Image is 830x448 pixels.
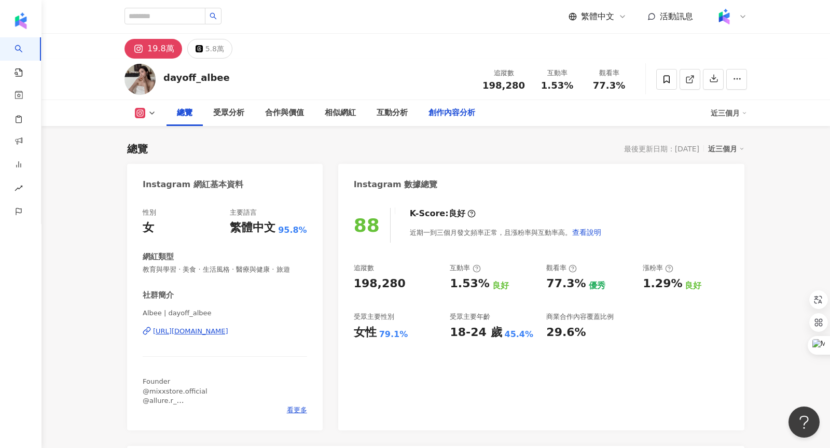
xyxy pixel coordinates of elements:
div: 互動率 [537,68,577,78]
div: 女性 [354,325,377,341]
div: 近三個月 [708,142,744,156]
span: 看更多 [287,405,307,415]
div: 18-24 歲 [450,325,502,341]
div: Instagram 數據總覽 [354,179,438,190]
div: 近期一到三個月發文頻率正常，且漲粉率與互動率高。 [410,222,602,243]
button: 5.8萬 [187,39,232,59]
div: 79.1% [379,329,408,340]
span: 95.8% [278,225,307,236]
span: 活動訊息 [660,11,693,21]
span: 77.3% [593,80,625,91]
div: 總覽 [177,107,192,119]
div: 88 [354,215,380,236]
span: search [210,12,217,20]
div: 198,280 [354,276,406,292]
div: 近三個月 [711,105,747,121]
div: 主要語言 [230,208,257,217]
div: 受眾主要年齡 [450,312,490,321]
div: 相似網紅 [325,107,356,119]
a: search [15,37,35,78]
div: 互動率 [450,263,480,273]
button: 19.8萬 [125,39,182,59]
div: 29.6% [546,325,586,341]
div: 性別 [143,208,156,217]
div: K-Score : [410,208,476,219]
div: 5.8萬 [205,41,224,56]
div: 77.3% [546,276,586,292]
div: 19.8萬 [147,41,174,56]
button: 查看說明 [572,222,602,243]
img: logo icon [12,12,29,29]
div: 受眾主要性別 [354,312,394,321]
span: Albee | dayoff_albee [143,309,307,318]
img: KOL Avatar [125,64,156,95]
div: 45.4% [505,329,534,340]
span: 繁體中文 [581,11,614,22]
div: [URL][DOMAIN_NAME] [153,327,228,336]
div: dayoff_albee [163,71,230,84]
div: 觀看率 [546,263,577,273]
iframe: Help Scout Beacon - Open [789,407,820,438]
div: 1.29% [643,276,682,292]
span: 198,280 [482,80,525,91]
span: rise [15,178,23,201]
a: [URL][DOMAIN_NAME] [143,327,307,336]
div: 漲粉率 [643,263,673,273]
div: 互動分析 [377,107,408,119]
div: 商業合作內容覆蓋比例 [546,312,614,321]
div: 最後更新日期：[DATE] [624,145,699,153]
div: 總覽 [127,142,148,156]
div: 網紅類型 [143,251,174,262]
div: 社群簡介 [143,290,174,301]
img: Kolr%20app%20icon%20%281%29.png [714,7,734,26]
div: 1.53% [450,276,489,292]
div: 良好 [685,280,701,291]
div: 觀看率 [589,68,629,78]
span: Founder @mixxstore.official @allure.r_ @mine_mission 商業合作請聯繫✉️[EMAIL_ADDRESS][DOMAIN_NAME] [143,377,260,432]
span: 教育與學習 · 美食 · 生活風格 · 醫療與健康 · 旅遊 [143,265,307,274]
div: 女 [143,220,154,236]
div: 良好 [449,208,465,219]
div: 追蹤數 [482,68,525,78]
div: Instagram 網紅基本資料 [143,179,243,190]
div: 優秀 [589,280,605,291]
div: 創作內容分析 [428,107,475,119]
div: 繁體中文 [230,220,275,236]
span: 查看說明 [572,228,601,236]
div: 良好 [492,280,509,291]
span: 1.53% [541,80,573,91]
div: 受眾分析 [213,107,244,119]
div: 合作與價值 [265,107,304,119]
div: 追蹤數 [354,263,374,273]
